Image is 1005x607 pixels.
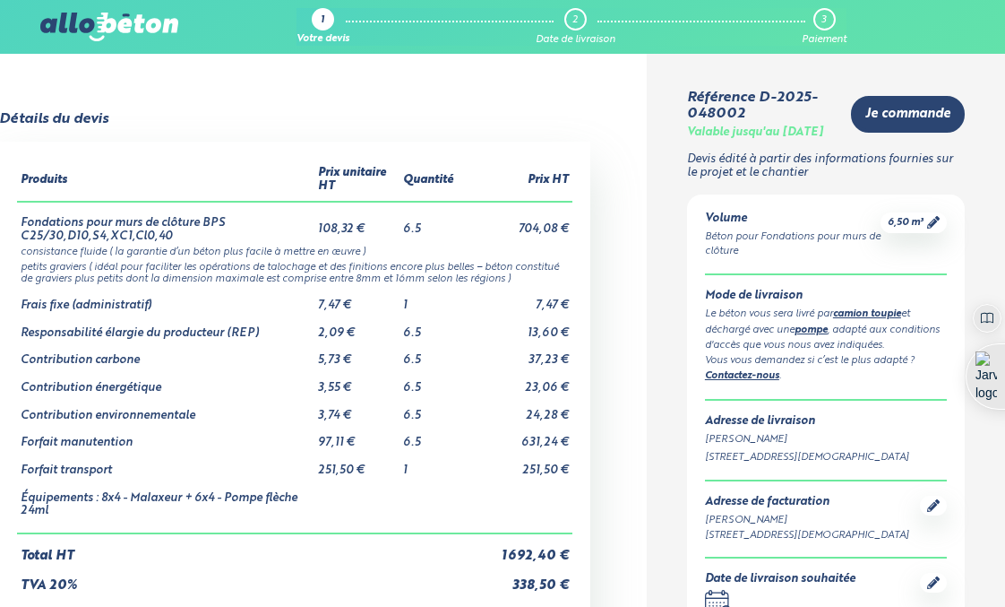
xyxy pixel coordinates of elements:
td: Contribution carbone [17,340,314,368]
td: 1 [399,450,469,478]
td: 338,50 € [469,564,572,594]
td: 1 692,40 € [469,533,572,564]
td: Contribution environnementale [17,395,314,423]
td: Forfait manutention [17,422,314,450]
td: 24,28 € [469,395,572,423]
td: Frais fixe (administratif) [17,285,314,313]
span: Je commande [865,107,950,122]
a: Contactez-nous [705,371,779,381]
div: Volume [705,212,880,226]
div: Valable jusqu'au [DATE] [687,126,823,140]
div: [STREET_ADDRESS][DEMOGRAPHIC_DATA] [705,450,947,465]
td: 251,50 € [469,450,572,478]
td: 704,08 € [469,202,572,243]
td: TVA 20% [17,564,469,594]
td: 23,06 € [469,368,572,395]
div: Adresse de facturation [705,496,909,509]
a: pompe [795,325,828,335]
div: 2 [572,14,578,26]
td: Fondations pour murs de clôture BPS C25/30,D10,S4,XC1,Cl0,40 [17,202,314,243]
a: 1 Votre devis [296,8,349,46]
td: 7,47 € [314,285,400,313]
td: 7,47 € [469,285,572,313]
td: 6.5 [399,340,469,368]
th: Quantité [399,160,469,201]
td: 1 [399,285,469,313]
div: [STREET_ADDRESS][DEMOGRAPHIC_DATA] [705,528,909,543]
a: 2 Date de livraison [536,8,615,46]
td: petits graviers ( idéal pour faciliter les opérations de talochage et des finitions encore plus b... [17,258,572,285]
div: Adresse de livraison [705,415,947,429]
td: 251,50 € [314,450,400,478]
a: 3 Paiement [802,8,846,46]
td: Responsabilité élargie du producteur (REP) [17,313,314,341]
td: 2,09 € [314,313,400,341]
div: Référence D-2025-048002 [687,90,837,123]
div: Paiement [802,34,846,46]
div: Votre devis [296,34,349,46]
td: 13,60 € [469,313,572,341]
td: Contribution énergétique [17,368,314,395]
div: Date de livraison [536,34,615,46]
td: 37,23 € [469,340,572,368]
td: 6.5 [399,313,469,341]
a: camion toupie [833,309,901,319]
td: 6.5 [399,368,469,395]
td: 108,32 € [314,202,400,243]
div: Vous vous demandez si c’est le plus adapté ? . [705,353,947,385]
td: 631,24 € [469,422,572,450]
td: Forfait transport [17,450,314,478]
a: Je commande [851,96,965,133]
td: 3,55 € [314,368,400,395]
th: Prix unitaire HT [314,160,400,201]
div: [PERSON_NAME] [705,513,909,528]
iframe: Help widget launcher [846,537,985,587]
div: 3 [821,14,826,26]
td: 3,74 € [314,395,400,423]
div: Béton pour Fondations pour murs de clôture [705,230,880,260]
td: 5,73 € [314,340,400,368]
td: Total HT [17,533,469,564]
th: Produits [17,160,314,201]
td: Équipements : 8x4 - Malaxeur + 6x4 - Pompe flèche 24ml [17,478,314,533]
div: Le béton vous sera livré par et déchargé avec une , adapté aux conditions d'accès que vous nous a... [705,307,947,353]
p: Devis édité à partir des informations fournies sur le projet et le chantier [687,153,965,179]
img: allobéton [40,13,178,41]
td: 6.5 [399,422,469,450]
td: consistance fluide ( la garantie d’un béton plus facile à mettre en œuvre ) [17,243,572,258]
div: [PERSON_NAME] [705,432,947,447]
div: 1 [321,15,324,27]
td: 6.5 [399,202,469,243]
td: 6.5 [399,395,469,423]
td: 97,11 € [314,422,400,450]
div: Mode de livraison [705,290,947,303]
th: Prix HT [469,160,572,201]
div: Date de livraison souhaitée [705,573,855,586]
